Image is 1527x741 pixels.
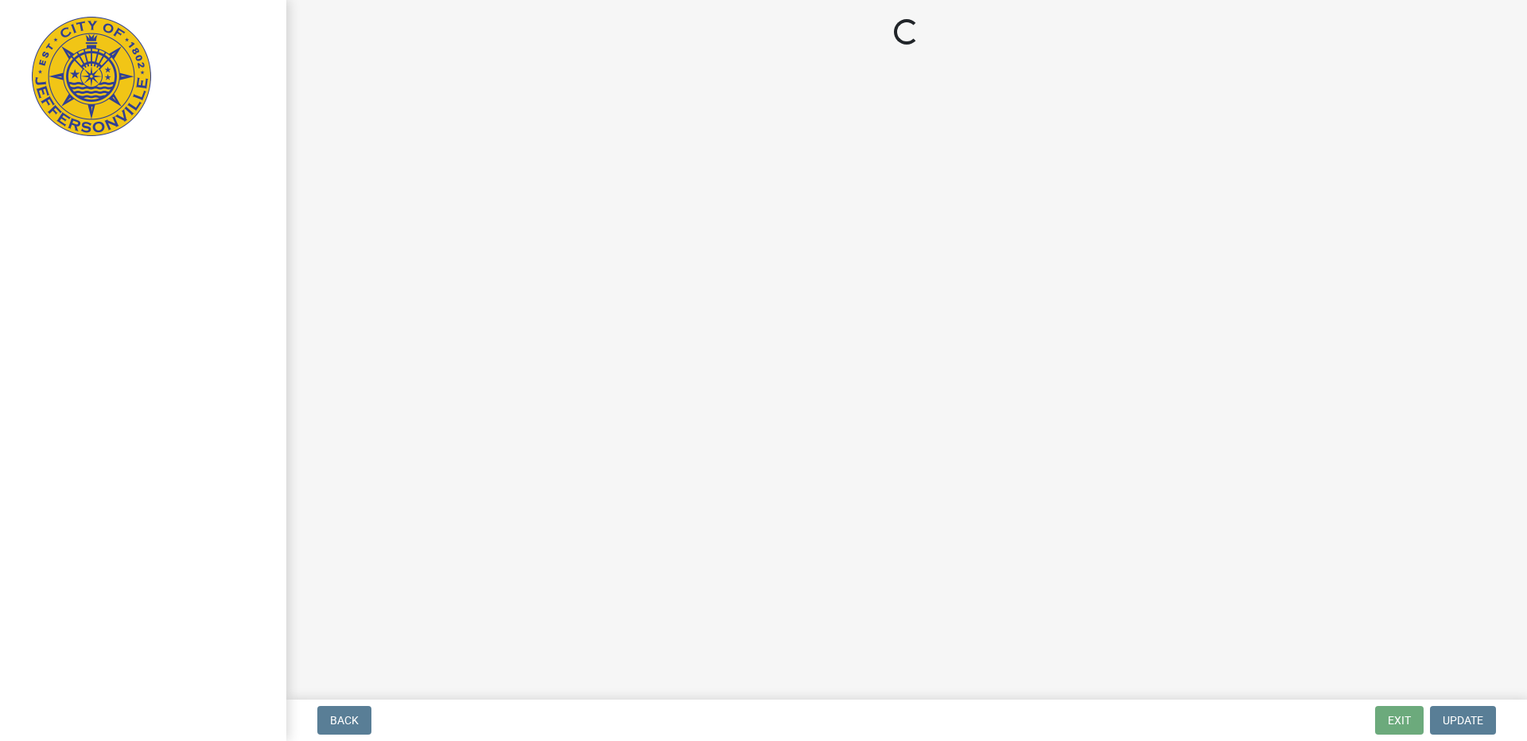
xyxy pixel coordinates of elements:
span: Update [1443,714,1483,727]
span: Back [330,714,359,727]
img: City of Jeffersonville, Indiana [32,17,151,136]
button: Back [317,706,371,735]
button: Update [1430,706,1496,735]
button: Exit [1375,706,1424,735]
